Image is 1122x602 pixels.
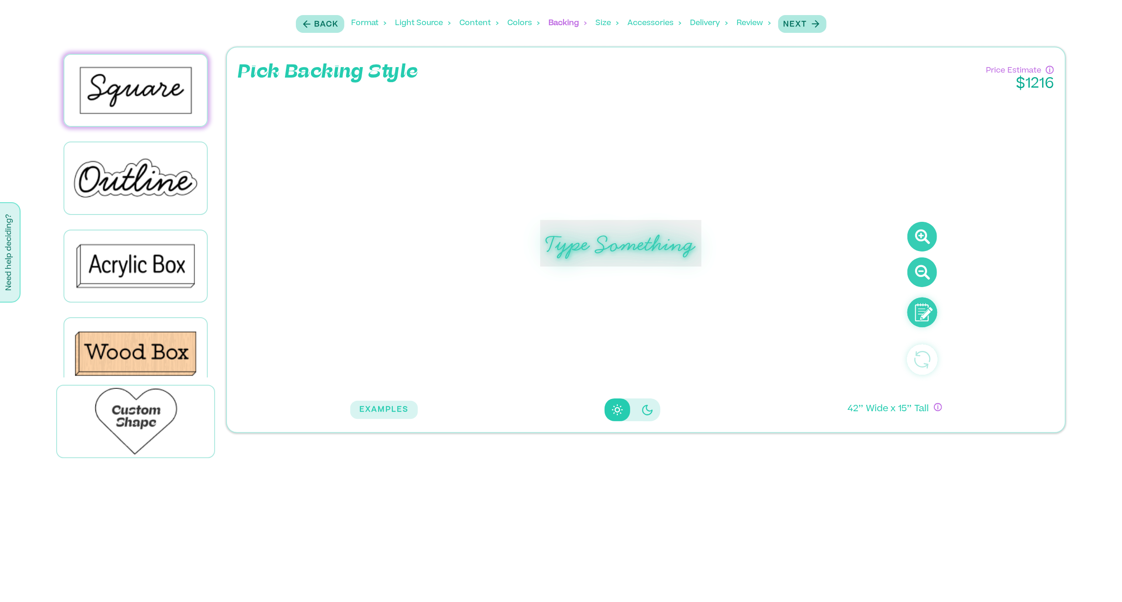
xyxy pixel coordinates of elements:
[540,220,701,267] div: Type Something
[986,63,1041,76] p: Price Estimate
[315,19,339,30] p: Back
[64,55,207,126] img: Square
[296,15,344,33] button: Back
[460,9,499,37] div: Content
[848,403,929,416] p: 42 ’’ Wide x 15 ’’ Tall
[690,9,728,37] div: Delivery
[352,9,386,37] div: Format
[64,142,207,214] img: Outline
[508,9,540,37] div: Colors
[238,58,418,86] p: Pick Backing Style
[1046,66,1054,74] div: Have questions about pricing or just need a human touch? Go through the process and submit an inq...
[1076,558,1122,602] iframe: Chat Widget
[64,318,207,389] img: Wood Box
[81,386,191,457] img: Heart
[778,15,827,33] button: Next
[64,230,207,302] img: Acrylic Box
[628,9,681,37] div: Accessories
[395,9,451,37] div: Light Source
[605,398,660,421] div: Disabled elevation buttons
[350,401,418,419] button: EXAMPLES
[737,9,771,37] div: Review
[934,403,942,411] div: If you have questions about size, or if you can’t design exactly what you want here, no worries! ...
[986,76,1054,93] p: $ 1216
[549,9,587,37] div: Backing
[784,19,807,30] p: Next
[596,9,619,37] div: Size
